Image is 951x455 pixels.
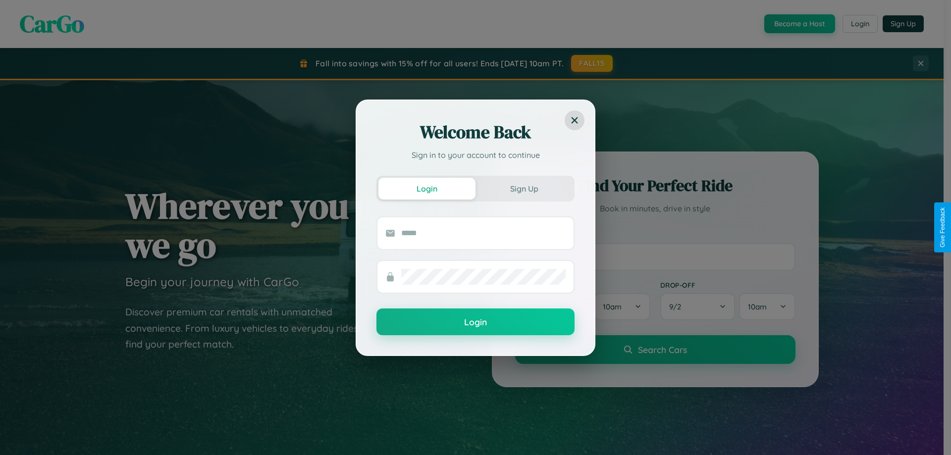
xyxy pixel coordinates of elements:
[376,149,575,161] p: Sign in to your account to continue
[475,178,573,200] button: Sign Up
[376,308,575,335] button: Login
[378,178,475,200] button: Login
[376,120,575,144] h2: Welcome Back
[939,207,946,248] div: Give Feedback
